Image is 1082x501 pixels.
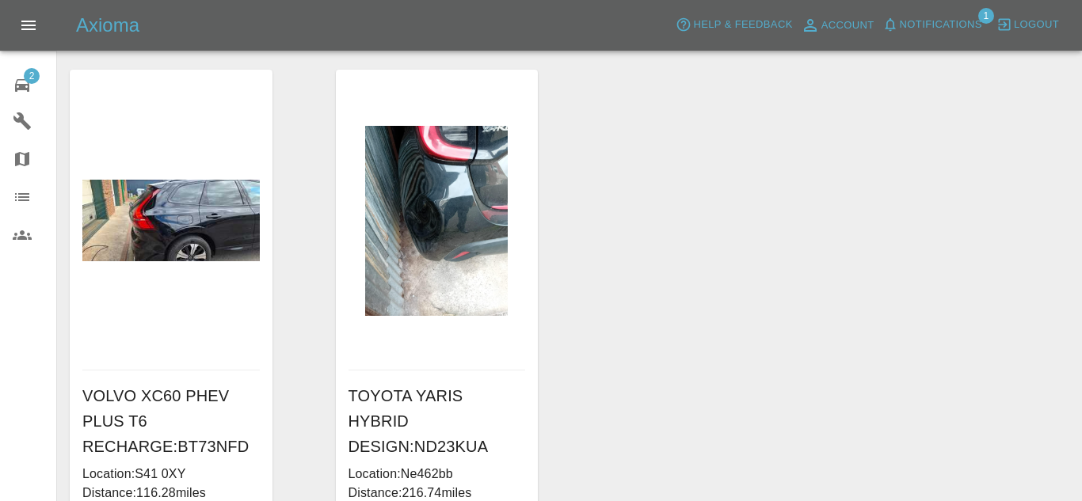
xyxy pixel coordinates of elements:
[672,13,796,37] button: Help & Feedback
[1014,16,1059,34] span: Logout
[992,13,1063,37] button: Logout
[693,16,792,34] span: Help & Feedback
[821,17,874,35] span: Account
[900,16,982,34] span: Notifications
[349,465,526,484] p: Location: Ne462bb
[878,13,986,37] button: Notifications
[349,383,526,459] h6: TOYOTA YARIS HYBRID DESIGN : ND23KUA
[978,8,994,24] span: 1
[82,383,260,459] h6: VOLVO XC60 PHEV PLUS T6 RECHARGE : BT73NFD
[82,465,260,484] p: Location: S41 0XY
[10,6,48,44] button: Open drawer
[76,13,139,38] h5: Axioma
[24,68,40,84] span: 2
[797,13,878,38] a: Account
